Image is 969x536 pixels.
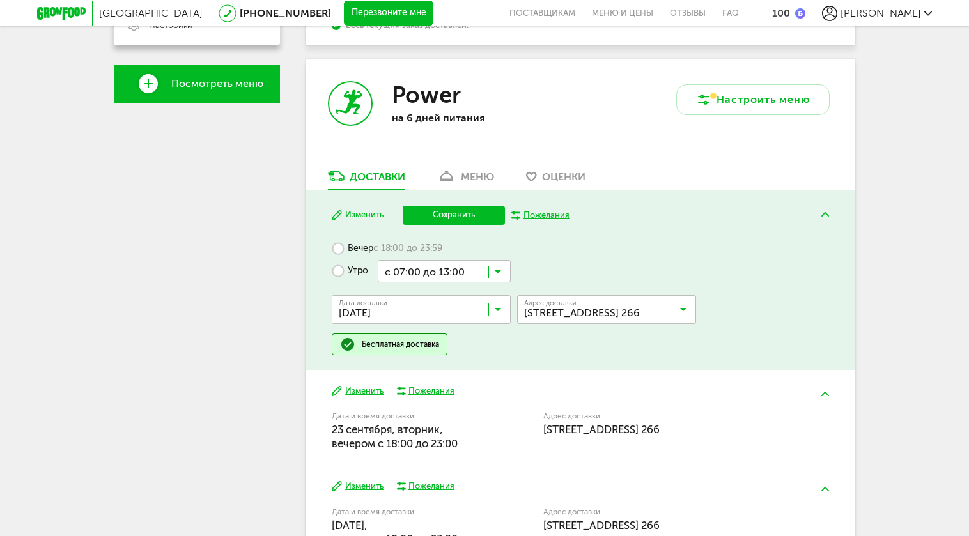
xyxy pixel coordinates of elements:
[511,210,570,221] button: Пожелания
[795,8,805,19] img: bonus_b.cdccf46.png
[332,209,384,221] button: Изменить
[240,7,331,19] a: [PHONE_NUMBER]
[114,65,280,103] a: Посмотреть меню
[821,212,829,217] img: arrow-up-green.5eb5f82.svg
[461,171,494,183] div: меню
[344,1,433,26] button: Перезвоните мне
[431,169,500,190] a: меню
[332,385,384,397] button: Изменить
[543,423,660,436] span: [STREET_ADDRESS] 266
[772,7,790,19] div: 100
[543,509,782,516] label: Адрес доставки
[332,238,442,260] label: Вечер
[332,509,478,516] label: Дата и время доставки
[332,260,368,282] label: Утро
[396,385,454,397] button: Пожелания
[340,337,355,352] img: done.51a953a.svg
[392,81,461,109] h3: Power
[523,210,570,221] div: Пожелания
[543,413,782,420] label: Адрес доставки
[821,487,829,491] img: arrow-up-green.5eb5f82.svg
[524,300,577,307] span: Адрес доставки
[373,243,442,254] span: с 18:00 до 23:59
[542,171,585,183] span: Оценки
[520,169,592,190] a: Оценки
[676,84,830,115] button: Настроить меню
[350,171,405,183] div: Доставки
[841,7,921,19] span: [PERSON_NAME]
[396,480,454,492] button: Пожелания
[403,206,505,225] button: Сохранить
[821,392,829,396] img: arrow-up-green.5eb5f82.svg
[332,413,478,420] label: Дата и время доставки
[408,385,454,397] div: Пожелания
[543,519,660,532] span: [STREET_ADDRESS] 266
[332,480,384,493] button: Изменить
[392,112,558,124] p: на 6 дней питания
[408,480,454,492] div: Пожелания
[322,169,412,190] a: Доставки
[362,339,439,349] div: Бесплатная доставка
[332,423,458,449] span: 23 сентября, вторник, вечером c 18:00 до 23:00
[171,78,263,89] span: Посмотреть меню
[339,300,387,307] span: Дата доставки
[99,7,203,19] span: [GEOGRAPHIC_DATA]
